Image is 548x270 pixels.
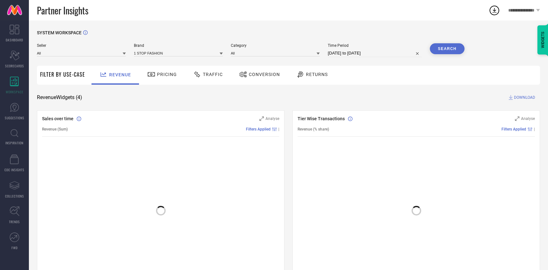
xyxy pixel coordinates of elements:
[5,140,23,145] span: INSPIRATION
[534,127,535,131] span: |
[42,116,74,121] span: Sales over time
[328,49,422,57] input: Select time period
[489,4,500,16] div: Open download list
[42,127,68,131] span: Revenue (Sum)
[514,94,535,101] span: DOWNLOAD
[249,72,280,77] span: Conversion
[5,115,24,120] span: SUGGESTIONS
[37,4,88,17] span: Partner Insights
[430,43,465,54] button: Search
[5,63,24,68] span: SCORECARDS
[37,30,82,35] span: SYSTEM WORKSPACE
[40,71,85,78] span: Filter By Use-Case
[12,245,18,250] span: FWD
[278,127,279,131] span: |
[328,43,422,48] span: Time Period
[134,43,223,48] span: Brand
[4,167,24,172] span: CDC INSIGHTS
[37,94,82,101] span: Revenue Widgets ( 4 )
[109,72,131,77] span: Revenue
[298,116,345,121] span: Tier Wise Transactions
[231,43,320,48] span: Category
[515,116,519,121] svg: Zoom
[6,89,23,94] span: WORKSPACE
[6,38,23,42] span: DASHBOARD
[9,219,20,224] span: TRENDS
[298,127,329,131] span: Revenue (% share)
[5,194,24,198] span: COLLECTIONS
[37,43,126,48] span: Seller
[265,116,279,121] span: Analyse
[203,72,223,77] span: Traffic
[306,72,328,77] span: Returns
[521,116,535,121] span: Analyse
[259,116,264,121] svg: Zoom
[157,72,177,77] span: Pricing
[246,127,271,131] span: Filters Applied
[501,127,526,131] span: Filters Applied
